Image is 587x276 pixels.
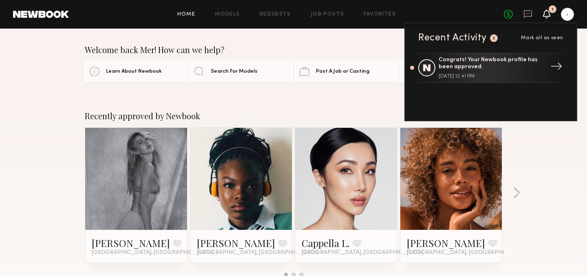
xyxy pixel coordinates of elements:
[197,249,318,256] span: [GEOGRAPHIC_DATA], [GEOGRAPHIC_DATA]
[85,111,502,121] div: Recently approved by Newbook
[190,61,292,82] a: Search For Models
[547,57,566,78] div: →
[215,12,240,17] a: Models
[439,74,545,79] div: [DATE] 12:41 PM
[311,12,344,17] a: Job Posts
[399,61,502,82] a: Contact Account Manager
[302,236,349,249] a: Cappella L.
[260,12,291,17] a: Requests
[407,236,485,249] a: [PERSON_NAME]
[439,57,545,71] div: Congrats! Your Newbook profile has been approved.
[85,45,502,55] div: Welcome back Mer! How can we help?
[316,69,369,74] span: Post A Job or Casting
[521,36,563,40] span: Mark all as seen
[106,69,162,74] span: Learn About Newbook
[177,12,196,17] a: Home
[302,249,423,256] span: [GEOGRAPHIC_DATA], [GEOGRAPHIC_DATA]
[493,36,495,41] div: 1
[85,61,188,82] a: Learn About Newbook
[552,7,554,12] div: 1
[407,249,528,256] span: [GEOGRAPHIC_DATA], [GEOGRAPHIC_DATA]
[92,236,170,249] a: [PERSON_NAME]
[92,249,213,256] span: [GEOGRAPHIC_DATA], [GEOGRAPHIC_DATA]
[364,12,396,17] a: Favorites
[418,53,563,83] a: Congrats! Your Newbook profile has been approved.[DATE] 12:41 PM→
[197,236,275,249] a: [PERSON_NAME]
[211,69,258,74] span: Search For Models
[295,61,397,82] a: Post A Job or Casting
[418,33,487,43] div: Recent Activity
